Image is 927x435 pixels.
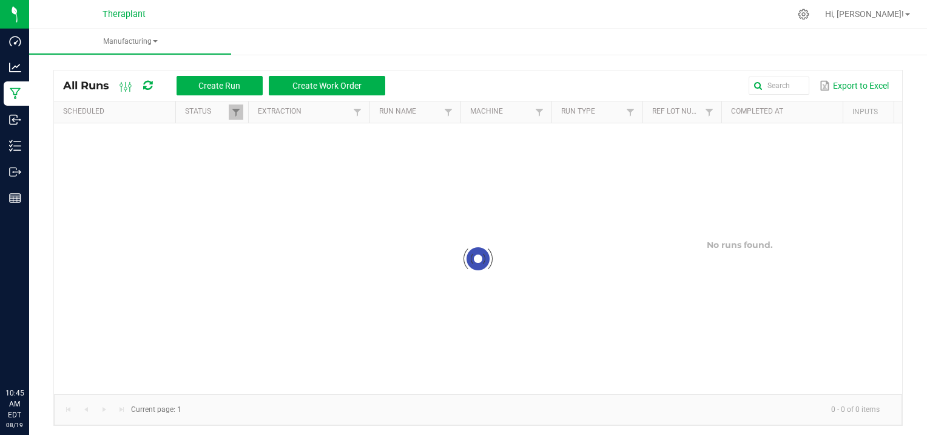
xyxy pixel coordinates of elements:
[350,104,365,120] a: Filter
[103,9,146,19] span: Theraplant
[561,107,622,117] a: Run TypeSortable
[825,9,904,19] span: Hi, [PERSON_NAME]!
[9,35,21,47] inline-svg: Dashboard
[9,114,21,126] inline-svg: Inbound
[63,75,394,96] div: All Runs
[63,107,170,117] a: ScheduledSortable
[177,76,263,95] button: Create Run
[652,107,701,117] a: Ref Lot NumberSortable
[623,104,638,120] a: Filter
[185,107,228,117] a: StatusSortable
[441,104,456,120] a: Filter
[9,166,21,178] inline-svg: Outbound
[292,81,362,91] span: Create Work Order
[5,388,24,420] p: 10:45 AM EDT
[269,76,385,95] button: Create Work Order
[229,104,243,120] a: Filter
[470,107,531,117] a: MachineSortable
[9,192,21,204] inline-svg: Reports
[817,75,892,96] button: Export to Excel
[749,77,809,95] input: Search
[258,107,349,117] a: ExtractionSortable
[532,104,547,120] a: Filter
[29,29,231,55] a: Manufacturing
[731,107,838,117] a: Completed AtSortable
[54,394,902,425] kendo-pager: Current page: 1
[702,104,716,120] a: Filter
[9,61,21,74] inline-svg: Analytics
[5,420,24,430] p: 08/19
[198,81,240,91] span: Create Run
[9,87,21,100] inline-svg: Manufacturing
[189,400,889,420] kendo-pager-info: 0 - 0 of 0 items
[9,140,21,152] inline-svg: Inventory
[379,107,440,117] a: Run NameSortable
[29,36,231,47] span: Manufacturing
[796,9,811,20] div: Manage settings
